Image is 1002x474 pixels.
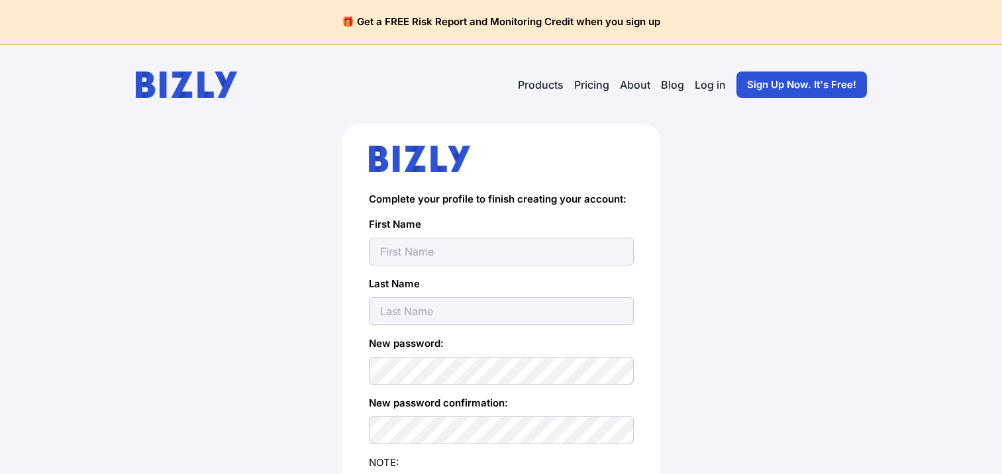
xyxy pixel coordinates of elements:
a: Log in [695,77,726,93]
label: First Name [369,216,634,232]
button: Products [518,77,564,93]
input: Last Name [369,297,634,325]
img: bizly_logo.svg [369,146,471,172]
input: First Name [369,238,634,265]
a: Blog [661,77,684,93]
label: New password confirmation: [369,395,634,411]
a: Pricing [574,77,609,93]
a: About [620,77,650,93]
label: Last Name [369,276,634,292]
div: NOTE: [369,455,634,471]
label: New password: [369,336,634,352]
a: Sign Up Now. It's Free! [736,71,867,98]
h4: 🎁 Get a FREE Risk Report and Monitoring Credit when you sign up [16,16,986,28]
h4: Complete your profile to finish creating your account: [369,193,634,206]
